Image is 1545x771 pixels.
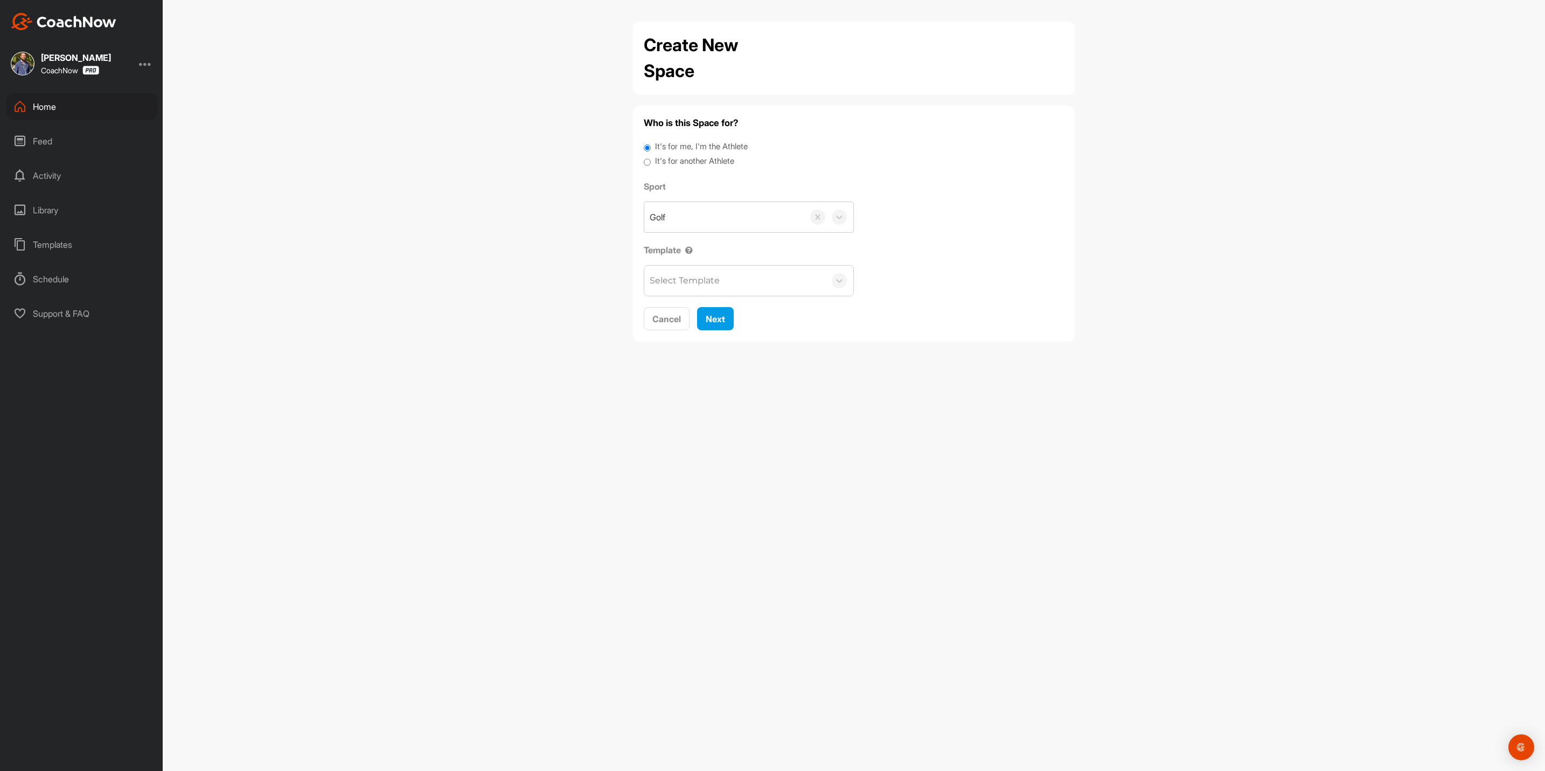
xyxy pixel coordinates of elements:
h2: Create New Space [644,32,789,84]
label: It's for me, I'm the Athlete [655,141,748,153]
div: Schedule [6,266,158,293]
img: CoachNow Pro [82,66,99,75]
div: Open Intercom Messenger [1508,734,1534,760]
label: It's for another Athlete [655,155,734,168]
label: Template [644,244,854,256]
div: CoachNow [41,66,99,75]
span: Next [706,314,725,324]
div: Select Template [650,274,720,287]
div: Activity [6,162,158,189]
div: Library [6,197,158,224]
span: Cancel [652,314,681,324]
div: Home [6,93,158,120]
div: Templates [6,231,158,258]
label: Sport [644,180,854,193]
div: Golf [650,211,665,224]
div: [PERSON_NAME] [41,53,111,62]
img: square_4c2aaeb3014d0e6fd030fb2436460593.jpg [11,52,34,75]
button: Next [697,307,734,330]
img: CoachNow [11,13,116,30]
h4: Who is this Space for? [644,116,1064,130]
div: Support & FAQ [6,300,158,327]
div: Feed [6,128,158,155]
button: Cancel [644,307,690,330]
